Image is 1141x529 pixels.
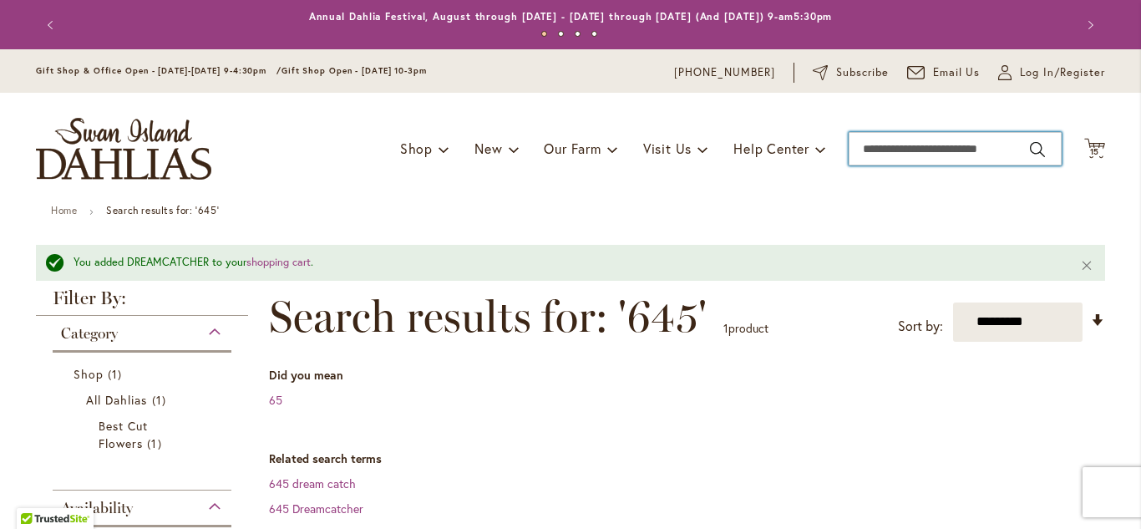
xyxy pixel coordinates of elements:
[1084,138,1105,160] button: 15
[86,391,202,409] a: All Dahlias
[61,324,118,343] span: Category
[933,64,981,81] span: Email Us
[74,366,104,382] span: Shop
[61,499,133,517] span: Availability
[723,315,768,342] p: product
[99,417,190,452] a: Best Cut Flowers
[269,367,1105,384] dt: Did you mean
[907,64,981,81] a: Email Us
[36,289,248,316] strong: Filter By:
[269,501,363,516] a: 645 Dreamcatcher
[74,365,215,383] a: Shop
[544,140,601,157] span: Our Farm
[246,255,311,269] a: shopping cart
[643,140,692,157] span: Visit Us
[733,140,809,157] span: Help Center
[51,204,77,216] a: Home
[281,65,427,76] span: Gift Shop Open - [DATE] 10-3pm
[36,65,281,76] span: Gift Shop & Office Open - [DATE]-[DATE] 9-4:30pm /
[309,10,833,23] a: Annual Dahlia Festival, August through [DATE] - [DATE] through [DATE] (And [DATE]) 9-am5:30pm
[269,292,707,342] span: Search results for: '645'
[674,64,775,81] a: [PHONE_NUMBER]
[74,255,1055,271] div: You added DREAMCATCHER to your .
[269,392,282,408] a: 65
[86,392,148,408] span: All Dahlias
[1090,146,1100,157] span: 15
[1072,8,1105,42] button: Next
[152,391,170,409] span: 1
[269,450,1105,467] dt: Related search terms
[591,31,597,37] button: 4 of 4
[99,418,148,451] span: Best Cut Flowers
[813,64,889,81] a: Subscribe
[998,64,1105,81] a: Log In/Register
[269,476,356,491] a: 645 dream catch
[1020,64,1105,81] span: Log In/Register
[400,140,433,157] span: Shop
[147,435,165,452] span: 1
[474,140,502,157] span: New
[106,204,219,216] strong: Search results for: '645'
[36,8,69,42] button: Previous
[541,31,547,37] button: 1 of 4
[108,365,126,383] span: 1
[558,31,564,37] button: 2 of 4
[723,320,728,336] span: 1
[36,118,211,180] a: store logo
[898,311,943,342] label: Sort by:
[13,470,59,516] iframe: Launch Accessibility Center
[575,31,581,37] button: 3 of 4
[836,64,889,81] span: Subscribe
